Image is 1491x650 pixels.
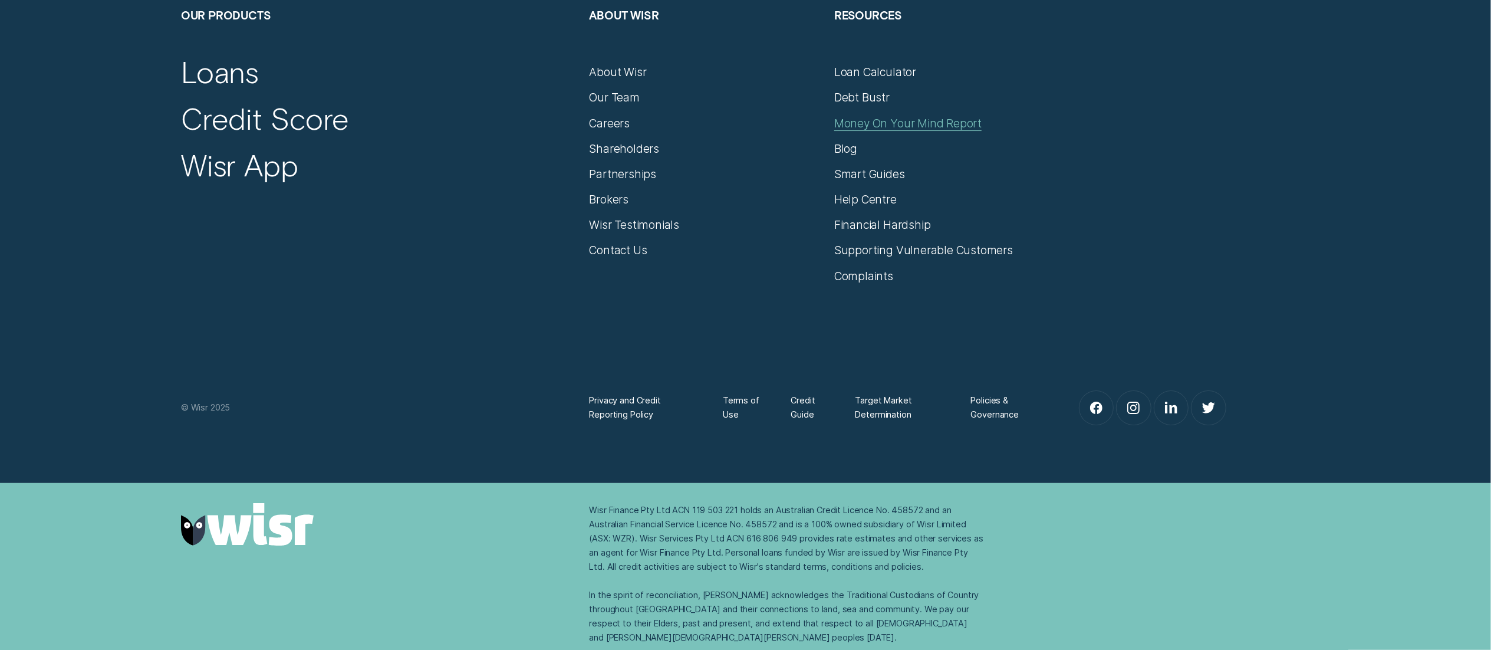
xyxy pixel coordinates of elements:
a: About Wisr [589,65,646,79]
a: Partnerships [589,167,656,181]
a: Privacy and Credit Reporting Policy [589,393,697,422]
div: Wisr Finance Pty Ltd ACN 119 503 221 holds an Australian Credit Licence No. 458572 and an Austral... [589,503,983,645]
a: Credit Guide [791,393,830,422]
a: Twitter [1192,391,1226,425]
div: © Wisr 2025 [174,400,582,415]
a: Shareholders [589,142,659,156]
a: Brokers [589,192,628,206]
a: Blog [834,142,857,156]
a: Complaints [834,269,893,283]
a: Wisr Testimonials [589,218,679,232]
a: Help Centre [834,192,897,206]
a: Contact Us [589,243,647,257]
img: Wisr [181,503,314,546]
a: Wisr App [181,146,298,183]
a: Careers [589,116,630,130]
a: Target Market Determination [855,393,946,422]
a: Money On Your Mind Report [834,116,982,130]
a: Supporting Vulnerable Customers [834,243,1013,257]
a: Financial Hardship [834,218,931,232]
a: Smart Guides [834,167,905,181]
a: Loans [181,53,259,90]
h2: Resources [834,8,1065,65]
h2: Our Products [181,8,575,65]
a: Instagram [1117,391,1151,425]
a: Our Team [589,90,639,104]
a: Facebook [1079,391,1114,425]
a: LinkedIn [1154,391,1189,425]
a: Terms of Use [723,393,765,422]
a: Debt Bustr [834,90,890,104]
a: Credit Score [181,100,350,136]
a: Loan Calculator [834,65,916,79]
a: Policies & Governance [971,393,1040,422]
h2: About Wisr [589,8,820,65]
